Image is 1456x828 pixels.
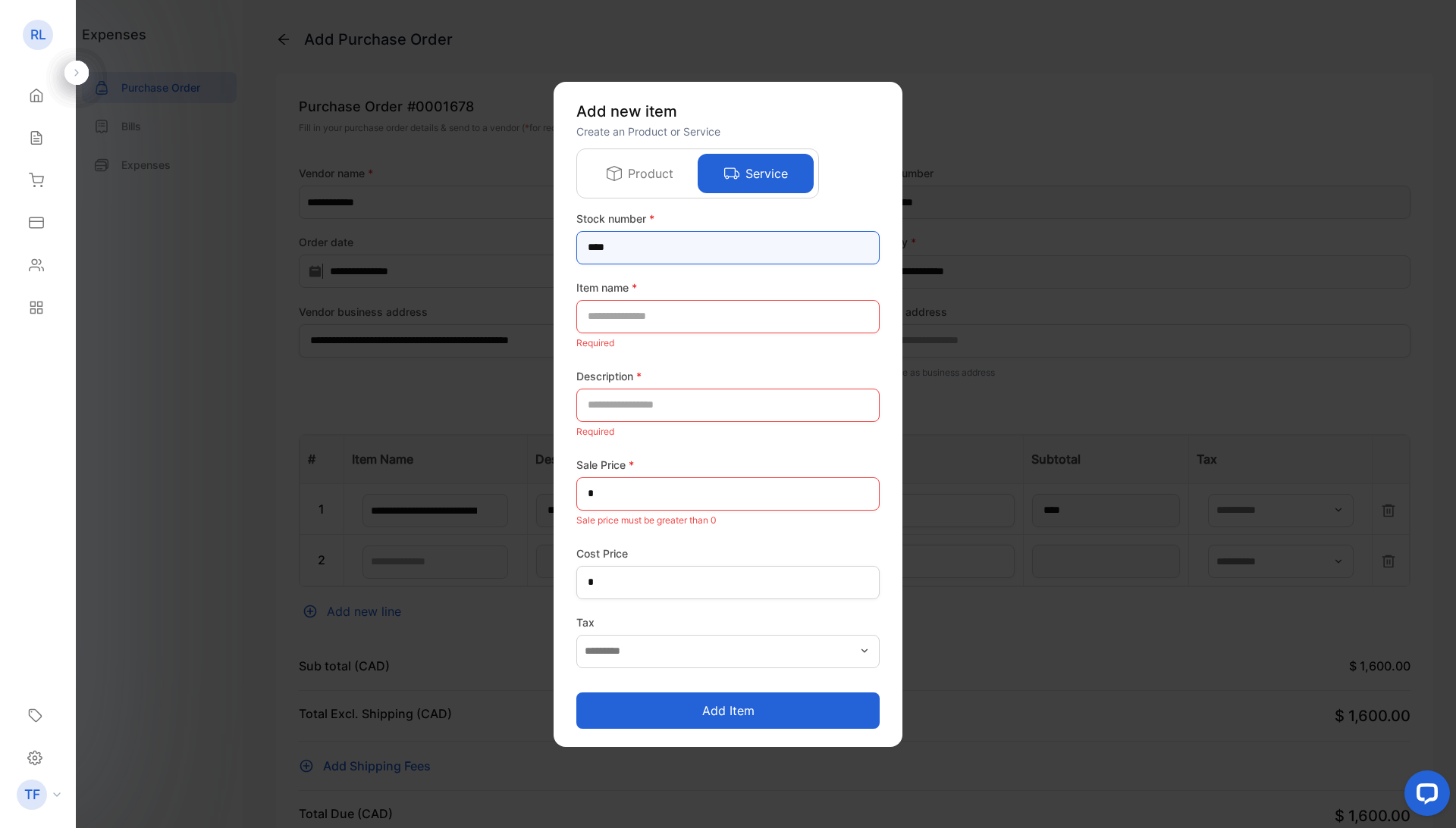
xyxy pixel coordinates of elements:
[576,614,880,630] label: Tax
[576,422,880,442] p: Required
[1392,764,1456,828] iframe: LiveChat chat widget
[576,511,880,530] p: Sale price must be greater than 0
[576,692,880,729] button: Add item
[30,25,46,45] p: RL
[576,457,880,473] label: Sale Price
[576,545,880,561] label: Cost Price
[745,164,788,183] p: Service
[576,100,880,123] p: Add new item
[576,368,880,384] label: Description
[628,164,673,183] p: Product
[576,280,880,295] label: Item name
[576,333,880,353] p: Required
[576,125,720,138] span: Create an Product or Service
[576,211,880,227] label: Stock number
[24,785,40,805] p: TF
